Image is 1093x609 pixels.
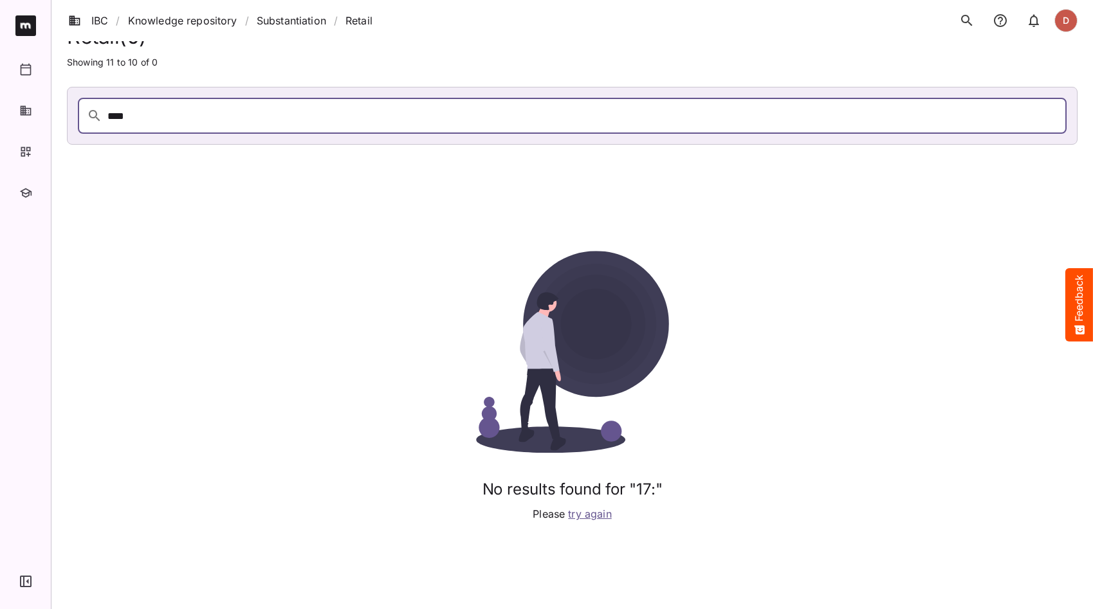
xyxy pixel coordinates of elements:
[954,8,980,33] button: search
[1054,9,1078,32] div: D
[1021,8,1047,33] button: notifications
[454,251,692,453] img: no_results.svg
[245,13,249,28] span: /
[116,13,120,28] span: /
[68,13,108,28] a: IBC
[67,24,1078,48] h1: Retail ( 0 )
[67,56,1078,69] p: Showing 11 to 10 of 0
[257,13,326,28] a: Substantiation
[128,13,237,28] a: Knowledge repository
[1065,268,1093,341] button: Feedback
[334,13,338,28] span: /
[568,507,611,520] span: try again
[454,480,692,499] h2: No results found for "17:"
[533,506,611,522] p: Please
[987,8,1013,33] button: notifications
